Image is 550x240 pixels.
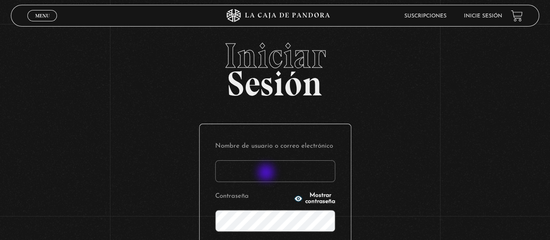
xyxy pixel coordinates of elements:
span: Mostrar contraseña [305,193,335,205]
h2: Sesión [11,38,539,94]
label: Nombre de usuario o correo electrónico [215,140,335,153]
button: Mostrar contraseña [294,193,335,205]
label: Contraseña [215,190,292,203]
a: Suscripciones [404,14,447,19]
span: Iniciar [11,38,539,73]
span: Cerrar [32,20,53,27]
a: View your shopping cart [511,10,523,22]
span: Menu [35,13,50,18]
a: Inicie sesión [464,14,502,19]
